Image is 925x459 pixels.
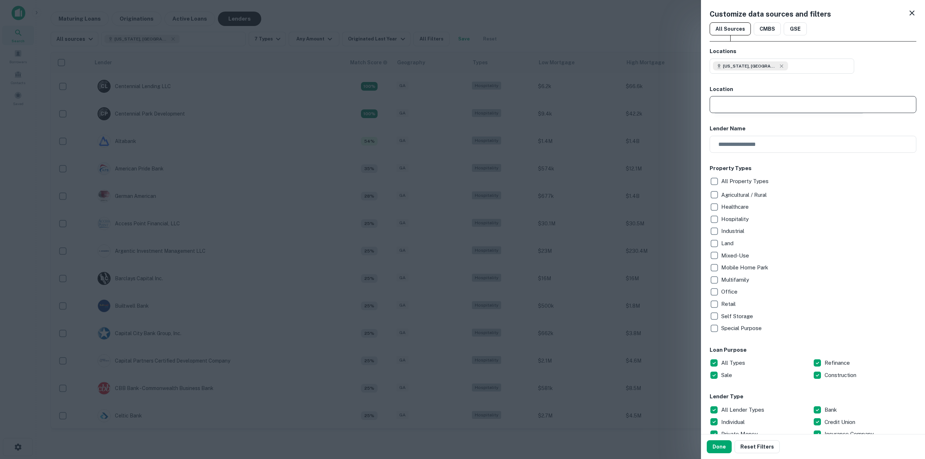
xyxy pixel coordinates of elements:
p: Office [721,287,739,296]
button: [US_STATE], [GEOGRAPHIC_DATA] [710,59,854,74]
p: Agricultural / Rural [721,191,768,199]
p: Private Money [721,430,759,438]
p: Multifamily [721,276,750,284]
h6: Location [710,85,916,94]
p: Insurance Company [825,430,875,438]
p: Special Purpose [721,324,763,333]
p: Retail [721,300,737,308]
h5: Customize data sources and filters [710,9,831,20]
p: Credit Union [825,418,857,426]
p: Healthcare [721,203,750,211]
button: Done [707,440,732,453]
h6: Locations [710,47,916,56]
p: Mixed-Use [721,251,750,260]
button: Reset Filters [735,440,780,453]
p: All Lender Types [721,406,766,414]
p: All Types [721,359,747,367]
h6: Loan Purpose [710,346,916,354]
h6: Lender Type [710,393,916,401]
p: Construction [825,371,858,380]
h6: Property Types [710,164,916,173]
p: Sale [721,371,733,380]
span: [US_STATE], [GEOGRAPHIC_DATA] [723,63,777,69]
p: Mobile Home Park [721,263,770,272]
p: Individual [721,418,746,426]
button: All Sources [710,22,751,35]
p: Industrial [721,227,746,235]
p: Hospitality [721,215,750,224]
p: Bank [825,406,838,414]
p: Refinance [825,359,851,367]
p: Land [721,239,735,248]
p: All Property Types [721,177,770,186]
button: CMBS [754,22,781,35]
button: GSE [784,22,807,35]
p: Self Storage [721,312,754,321]
h6: Lender Name [710,125,916,133]
iframe: Chat Widget [889,401,925,436]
